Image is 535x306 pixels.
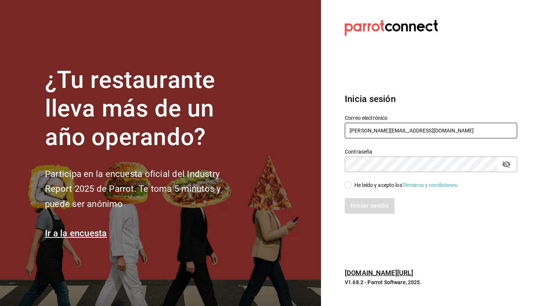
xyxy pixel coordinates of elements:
[345,149,517,154] label: Contraseña
[345,92,517,106] h3: Inicia sesión
[45,228,107,238] a: Ir a la encuesta
[45,167,246,212] h2: Participa en la encuesta oficial del Industry Report 2025 de Parrot. Te toma 5 minutos y puede se...
[345,279,517,286] p: V1.68.2 - Parrot Software, 2025.
[345,115,517,121] label: Correo electrónico
[45,66,246,151] h1: ¿Tu restaurante lleva más de un año operando?
[402,182,458,188] a: Términos y condiciones.
[354,181,458,189] div: He leído y acepto los
[345,269,413,277] a: [DOMAIN_NAME][URL]
[345,123,517,138] input: Ingresa tu correo electrónico
[500,158,513,171] button: passwordField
